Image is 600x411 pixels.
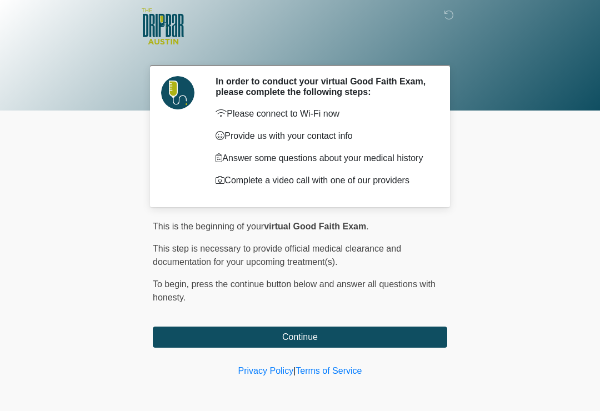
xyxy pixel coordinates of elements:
[293,366,296,375] a: |
[238,366,294,375] a: Privacy Policy
[153,279,191,289] span: To begin,
[216,76,431,97] h2: In order to conduct your virtual Good Faith Exam, please complete the following steps:
[153,327,447,348] button: Continue
[216,107,431,121] p: Please connect to Wi-Fi now
[216,129,431,143] p: Provide us with your contact info
[142,8,184,44] img: The DRIPBaR - Austin The Domain Logo
[153,279,436,302] span: press the continue button below and answer all questions with honesty.
[216,152,431,165] p: Answer some questions about your medical history
[153,244,401,267] span: This step is necessary to provide official medical clearance and documentation for your upcoming ...
[264,222,366,231] strong: virtual Good Faith Exam
[216,174,431,187] p: Complete a video call with one of our providers
[296,366,362,375] a: Terms of Service
[161,76,194,109] img: Agent Avatar
[153,222,264,231] span: This is the beginning of your
[366,222,368,231] span: .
